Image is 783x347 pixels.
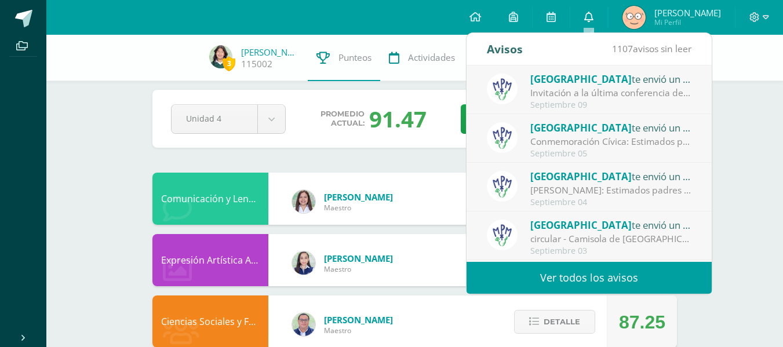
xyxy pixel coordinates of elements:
[241,58,272,70] a: 115002
[324,191,393,203] span: [PERSON_NAME]
[530,71,691,86] div: te envió un aviso
[464,35,548,81] a: Trayectoria
[324,203,393,213] span: Maestro
[487,171,518,202] img: a3978fa95217fc78923840df5a445bcb.png
[612,42,633,55] span: 1107
[487,33,523,65] div: Avisos
[186,105,243,132] span: Unidad 4
[467,262,712,294] a: Ver todos los avisos
[292,251,315,275] img: 360951c6672e02766e5b7d72674f168c.png
[530,120,691,135] div: te envió un aviso
[308,35,380,81] a: Punteos
[461,104,658,134] a: Descargar boleta
[152,234,268,286] div: Expresión Artística ARTES PLÁSTICAS
[209,45,232,68] img: 881e1af756ec811c0895067eb3863392.png
[324,314,393,326] span: [PERSON_NAME]
[530,72,632,86] span: [GEOGRAPHIC_DATA]
[530,135,691,148] div: Conmemoración Cívica: Estimados padres de familia: Compartimos con ustedes información de la Conm...
[530,184,691,197] div: Rifa Monte María: Estimados padres de familia: ¡Hoy, inauguramos la Rifa Monte María! Adjunto enc...
[530,246,691,256] div: Septiembre 03
[172,105,285,133] a: Unidad 4
[487,74,518,104] img: a3978fa95217fc78923840df5a445bcb.png
[530,86,691,100] div: Invitación a la última conferencia del año: Estimados padres de familia: Con mucha alegría les in...
[530,169,691,184] div: te envió un aviso
[380,35,464,81] a: Actividades
[292,313,315,336] img: c1c1b07ef08c5b34f56a5eb7b3c08b85.png
[487,220,518,250] img: a3978fa95217fc78923840df5a445bcb.png
[292,190,315,213] img: acecb51a315cac2de2e3deefdb732c9f.png
[514,310,595,334] button: Detalle
[530,100,691,110] div: Septiembre 09
[338,52,372,64] span: Punteos
[324,264,393,274] span: Maestro
[654,17,721,27] span: Mi Perfil
[324,253,393,264] span: [PERSON_NAME]
[487,122,518,153] img: a3978fa95217fc78923840df5a445bcb.png
[622,6,646,29] img: 8af19cf04de0ae0b6fa021c291ba4e00.png
[324,326,393,335] span: Maestro
[408,52,455,64] span: Actividades
[612,42,691,55] span: avisos sin leer
[530,170,632,183] span: [GEOGRAPHIC_DATA]
[530,218,632,232] span: [GEOGRAPHIC_DATA]
[530,121,632,134] span: [GEOGRAPHIC_DATA]
[223,56,235,71] span: 3
[321,109,365,128] span: Promedio actual:
[241,46,299,58] a: [PERSON_NAME]
[530,149,691,159] div: Septiembre 05
[654,7,721,19] span: [PERSON_NAME]
[369,104,427,134] div: 91.47
[530,217,691,232] div: te envió un aviso
[152,173,268,225] div: Comunicación y Lenguaje, Inglés
[530,198,691,207] div: Septiembre 04
[530,232,691,246] div: circular - Camisola de Guatemala: Estimados padres de familia: Compartimos con ustedes circular. ...
[544,311,580,333] span: Detalle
